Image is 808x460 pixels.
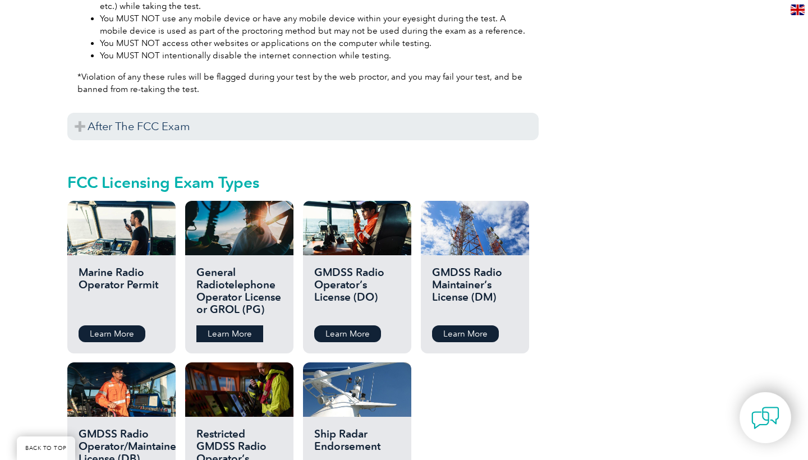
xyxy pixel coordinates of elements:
[314,266,400,317] h2: GMDSS Radio Operator’s License (DO)
[100,49,529,62] li: You MUST NOT intentionally disable the internet connection while testing.
[67,113,539,140] h3: After The FCC Exam
[791,4,805,15] img: en
[751,404,779,432] img: contact-chat.png
[100,37,529,49] li: You MUST NOT access other websites or applications on the computer while testing.
[196,266,282,317] h2: General Radiotelephone Operator License or GROL (PG)
[79,325,145,342] a: Learn More
[432,266,518,317] h2: GMDSS Radio Maintainer’s License (DM)
[314,325,381,342] a: Learn More
[17,436,75,460] a: BACK TO TOP
[77,71,529,95] p: *Violation of any these rules will be flagged during your test by the web proctor, and you may fa...
[432,325,499,342] a: Learn More
[100,12,529,37] li: You MUST NOT use any mobile device or have any mobile device within your eyesight during the test...
[67,173,539,191] h2: FCC Licensing Exam Types
[196,325,263,342] a: Learn More
[79,266,164,317] h2: Marine Radio Operator Permit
